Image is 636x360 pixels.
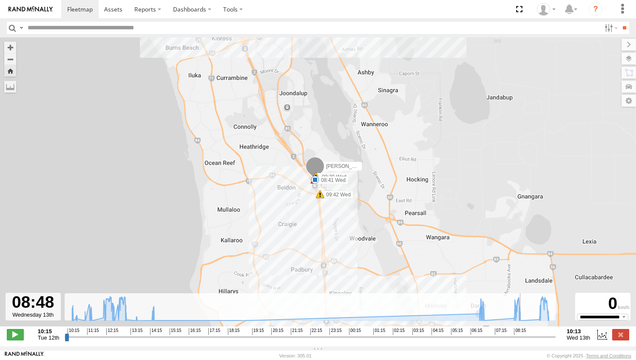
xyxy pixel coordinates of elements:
span: 03:15 [412,328,424,335]
span: 13:15 [131,328,142,335]
span: 21:15 [291,328,303,335]
span: 17:15 [208,328,220,335]
span: 12:15 [106,328,118,335]
div: 0 [576,294,629,314]
span: 15:15 [170,328,182,335]
span: 23:15 [329,328,341,335]
span: 11:15 [87,328,99,335]
label: Search Filter Options [601,22,619,34]
strong: 10:13 [567,328,590,334]
label: Close [612,329,629,340]
div: 14 [310,176,319,184]
button: Zoom out [4,53,16,65]
span: 05:15 [451,328,463,335]
span: 00:15 [349,328,361,335]
strong: 10:15 [38,328,60,334]
label: 09:42 Wed [320,191,353,198]
span: 07:15 [495,328,507,335]
span: 06:15 [471,328,483,335]
span: 16:15 [189,328,201,335]
label: 09:39 Wed [316,173,349,181]
label: Measure [4,81,16,93]
a: Terms and Conditions [586,353,631,358]
span: 18:15 [228,328,240,335]
span: Wed 13th Aug 2025 [567,334,590,341]
span: 20:15 [271,328,283,335]
span: [PERSON_NAME] (new)Tech 1IJX358 [326,163,413,169]
div: Amy Rowlands [534,3,559,16]
span: Tue 12th Aug 2025 [38,334,60,341]
label: 08:41 Wed [315,176,348,184]
span: 14:15 [150,328,162,335]
i: ? [589,3,602,16]
div: Version: 305.01 [279,353,312,358]
a: Visit our Website [5,351,44,360]
span: 04:15 [432,328,443,335]
span: 08:15 [514,328,526,335]
label: Play/Stop [7,329,24,340]
span: 10:15 [68,328,79,335]
span: 22:15 [310,328,322,335]
span: 02:15 [393,328,405,335]
span: 19:15 [252,328,264,335]
label: Map Settings [622,95,636,107]
span: 01:15 [373,328,385,335]
div: © Copyright 2025 - [547,353,631,358]
img: rand-logo.svg [9,6,53,12]
button: Zoom in [4,42,16,53]
button: Zoom Home [4,65,16,77]
label: Search Query [18,22,25,34]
